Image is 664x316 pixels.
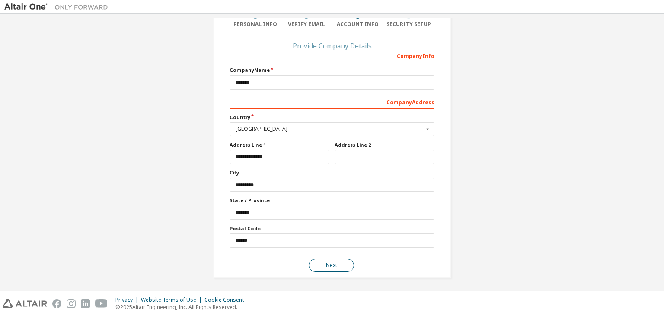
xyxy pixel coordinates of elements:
[115,297,141,303] div: Privacy
[383,21,435,28] div: Security Setup
[81,299,90,308] img: linkedin.svg
[3,299,47,308] img: altair_logo.svg
[230,95,434,109] div: Company Address
[230,67,434,74] label: Company Name
[335,142,434,148] label: Address Line 2
[230,21,281,28] div: Personal Info
[95,299,108,308] img: youtube.svg
[67,299,76,308] img: instagram.svg
[281,21,332,28] div: Verify Email
[230,114,434,121] label: Country
[115,303,249,311] p: © 2025 Altair Engineering, Inc. All Rights Reserved.
[309,259,354,272] button: Next
[230,225,434,232] label: Postal Code
[332,21,383,28] div: Account Info
[230,169,434,176] label: City
[230,48,434,62] div: Company Info
[230,43,434,48] div: Provide Company Details
[141,297,204,303] div: Website Terms of Use
[52,299,61,308] img: facebook.svg
[236,126,424,132] div: [GEOGRAPHIC_DATA]
[230,197,434,204] label: State / Province
[4,3,112,11] img: Altair One
[204,297,249,303] div: Cookie Consent
[230,142,329,148] label: Address Line 1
